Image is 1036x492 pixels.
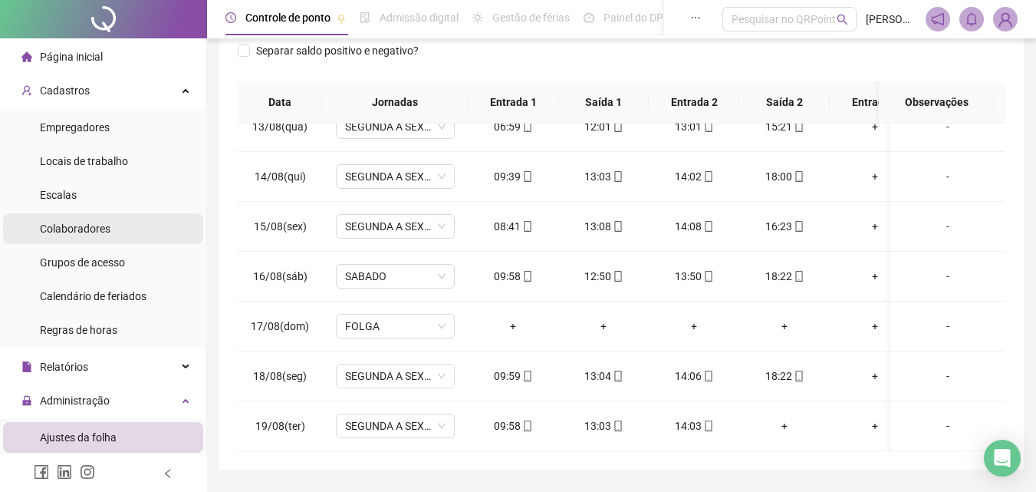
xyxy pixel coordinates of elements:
span: mobile [792,271,804,282]
span: mobile [521,371,533,381]
div: - [903,318,993,335]
span: SEGUNDA A SEXTA [345,165,446,188]
span: mobile [792,371,804,381]
div: + [842,418,908,434]
span: 15/08(sex) [254,220,307,233]
th: Saída 1 [558,81,649,124]
span: facebook [34,464,49,480]
span: mobile [702,271,714,282]
div: + [842,168,908,185]
div: 14:08 [661,218,727,235]
span: mobile [521,171,533,182]
span: pushpin [337,14,346,23]
div: 06:59 [480,118,546,135]
span: file [21,362,32,372]
span: clock-circle [225,12,236,23]
div: 14:02 [661,168,727,185]
div: + [480,318,546,335]
div: + [752,418,817,434]
span: Grupos de acesso [40,256,125,269]
span: Admissão digital [380,12,459,24]
div: 12:01 [571,118,636,135]
span: left [163,468,173,479]
div: 09:58 [480,268,546,285]
div: 13:04 [571,368,636,385]
span: file-done [360,12,370,23]
span: 16/08(sáb) [253,270,308,282]
span: 17/08(dom) [251,320,309,332]
span: 14/08(qui) [255,170,306,183]
img: 36157 [994,8,1017,31]
div: - [903,218,993,235]
span: SEGUNDA A SEXTA [345,115,446,138]
div: + [571,318,636,335]
span: ellipsis [690,12,701,23]
div: 09:39 [480,168,546,185]
span: Controle de ponto [245,12,331,24]
span: home [21,51,32,62]
span: Cadastros [40,84,90,97]
span: mobile [702,421,714,431]
span: Separar saldo positivo e negativo? [250,42,425,59]
span: FOLGA [345,315,446,338]
div: 16:23 [752,218,817,235]
span: SEGUNDA A SEXTA [345,414,446,438]
span: 13/08(qua) [252,121,308,133]
div: + [842,368,908,385]
div: - [903,268,993,285]
span: search [837,14,848,25]
span: Calendário de feriados [40,290,146,302]
div: 13:03 [571,418,636,434]
span: notification [931,12,945,26]
span: user-add [21,85,32,96]
span: lock [21,395,32,406]
span: mobile [702,221,714,232]
div: + [842,268,908,285]
div: - [903,418,993,434]
span: SEGUNDA A SEXTA [345,365,446,388]
span: instagram [80,464,95,480]
span: mobile [611,121,623,132]
div: + [752,318,817,335]
th: Entrada 2 [649,81,739,124]
div: 13:01 [661,118,727,135]
div: 13:03 [571,168,636,185]
div: 18:22 [752,368,817,385]
div: Open Intercom Messenger [984,440,1021,477]
span: sun [472,12,483,23]
th: Entrada 3 [830,81,920,124]
div: 09:58 [480,418,546,434]
span: mobile [521,221,533,232]
span: Escalas [40,189,77,201]
span: bell [965,12,978,26]
span: Página inicial [40,51,103,63]
div: - [903,368,993,385]
span: mobile [792,171,804,182]
th: Jornadas [322,81,468,124]
th: Data [238,81,322,124]
div: 09:59 [480,368,546,385]
span: mobile [792,121,804,132]
div: + [661,318,727,335]
div: 18:22 [752,268,817,285]
span: linkedin [57,464,72,480]
span: SABADO [345,265,446,288]
div: - [903,118,993,135]
span: Colaboradores [40,223,110,235]
span: mobile [521,121,533,132]
span: Painel do DP [604,12,663,24]
div: 15:21 [752,118,817,135]
div: 12:50 [571,268,636,285]
span: mobile [611,371,623,381]
div: 14:03 [661,418,727,434]
div: 14:06 [661,368,727,385]
th: Saída 2 [739,81,830,124]
div: + [842,118,908,135]
span: mobile [611,171,623,182]
span: Gestão de férias [492,12,570,24]
div: 13:50 [661,268,727,285]
span: SEGUNDA A SEXTA [345,215,446,238]
span: mobile [611,271,623,282]
span: 19/08(ter) [255,420,305,432]
span: Empregadores [40,121,110,134]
